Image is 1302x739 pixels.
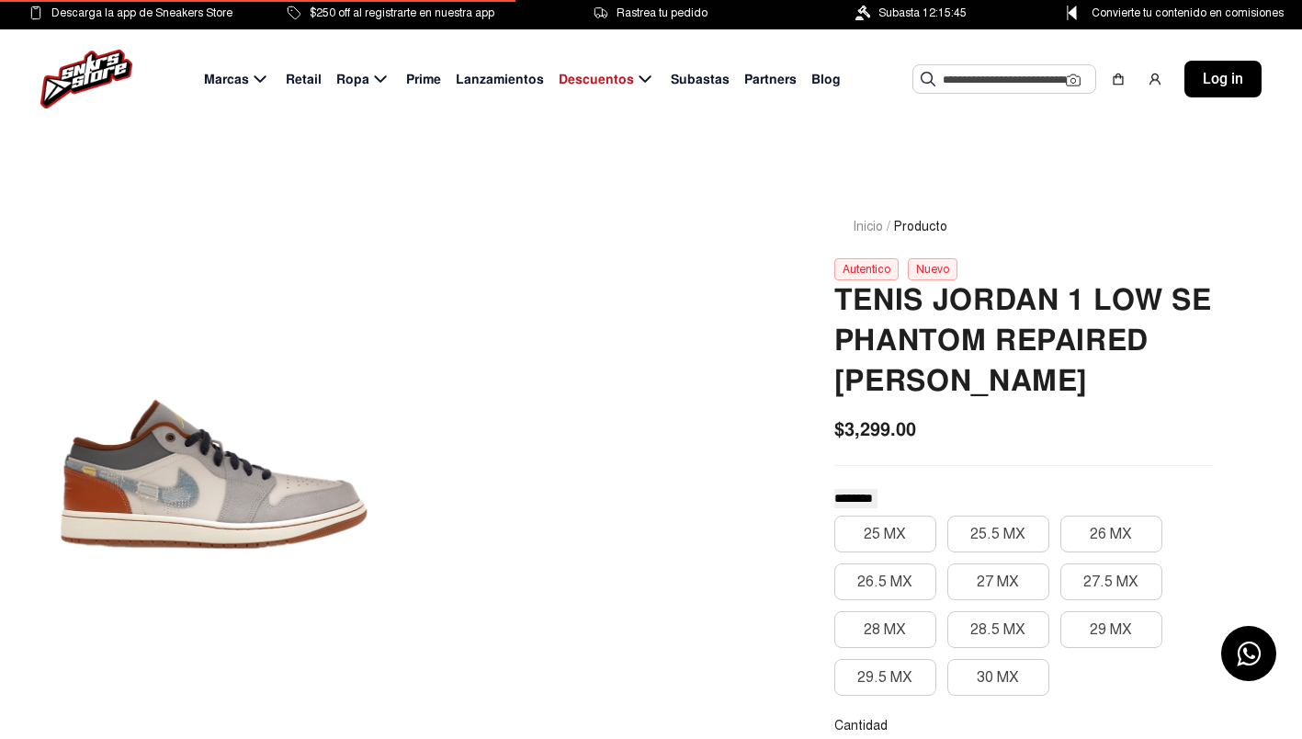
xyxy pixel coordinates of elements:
[921,72,935,86] img: Buscar
[1203,68,1243,90] span: Log in
[40,50,132,108] img: logo
[336,70,369,89] span: Ropa
[1060,563,1162,600] button: 27.5 MX
[947,659,1049,696] button: 30 MX
[947,563,1049,600] button: 27 MX
[310,3,494,23] span: $250 off al registrarte en nuestra app
[894,217,947,236] span: Producto
[671,70,730,89] span: Subastas
[811,70,841,89] span: Blog
[1060,516,1162,552] button: 26 MX
[744,70,797,89] span: Partners
[406,70,441,89] span: Prime
[834,258,899,280] div: Autentico
[834,415,916,443] span: $3,299.00
[1060,611,1162,648] button: 29 MX
[908,258,957,280] div: Nuevo
[286,70,322,89] span: Retail
[1066,73,1081,87] img: Cámara
[1092,3,1284,23] span: Convierte tu contenido en comisiones
[887,217,890,236] span: /
[559,70,634,89] span: Descuentos
[617,3,708,23] span: Rastrea tu pedido
[1060,6,1083,20] img: Control Point Icon
[947,516,1049,552] button: 25.5 MX
[834,718,1214,734] p: Cantidad
[456,70,544,89] span: Lanzamientos
[834,516,936,552] button: 25 MX
[878,3,967,23] span: Subasta 12:15:45
[947,611,1049,648] button: 28.5 MX
[853,219,883,234] a: Inicio
[834,611,936,648] button: 28 MX
[834,563,936,600] button: 26.5 MX
[834,659,936,696] button: 29.5 MX
[834,280,1214,402] h2: TENIS JORDAN 1 LOW SE PHANTOM REPAIRED [PERSON_NAME]
[1111,72,1126,86] img: shopping
[51,3,232,23] span: Descarga la app de Sneakers Store
[1148,72,1162,86] img: user
[204,70,249,89] span: Marcas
